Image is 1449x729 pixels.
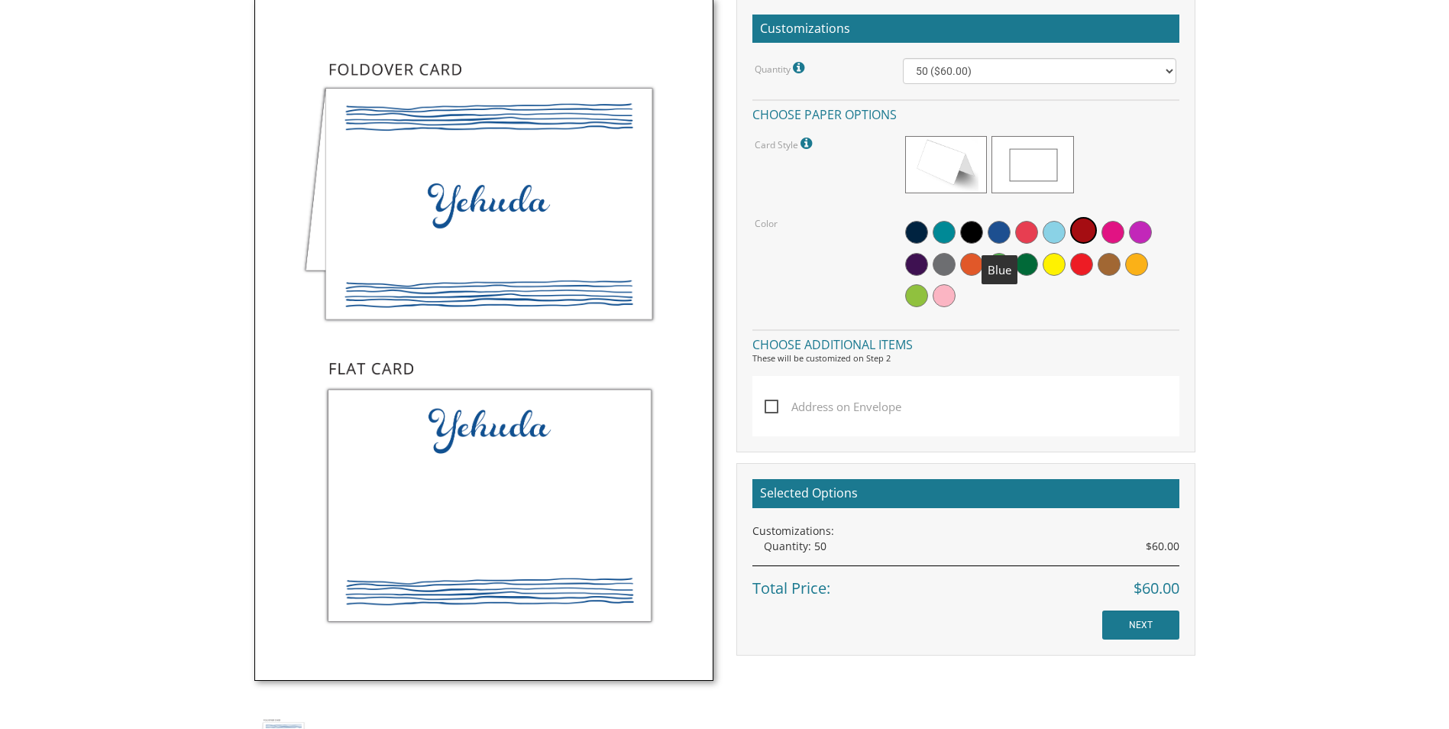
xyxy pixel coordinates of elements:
[1146,539,1179,554] span: $60.00
[752,15,1179,44] h2: Customizations
[764,539,1179,554] div: Quantity: 50
[755,134,816,154] label: Card Style
[755,58,808,78] label: Quantity
[755,217,778,230] label: Color
[765,397,901,416] span: Address on Envelope
[1102,611,1179,640] input: NEXT
[752,523,1179,539] div: Customizations:
[752,352,1179,364] div: These will be customized on Step 2
[752,99,1179,126] h4: Choose paper options
[752,479,1179,508] h2: Selected Options
[752,565,1179,600] div: Total Price:
[1134,578,1179,600] span: $60.00
[752,329,1179,356] h4: Choose additional items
